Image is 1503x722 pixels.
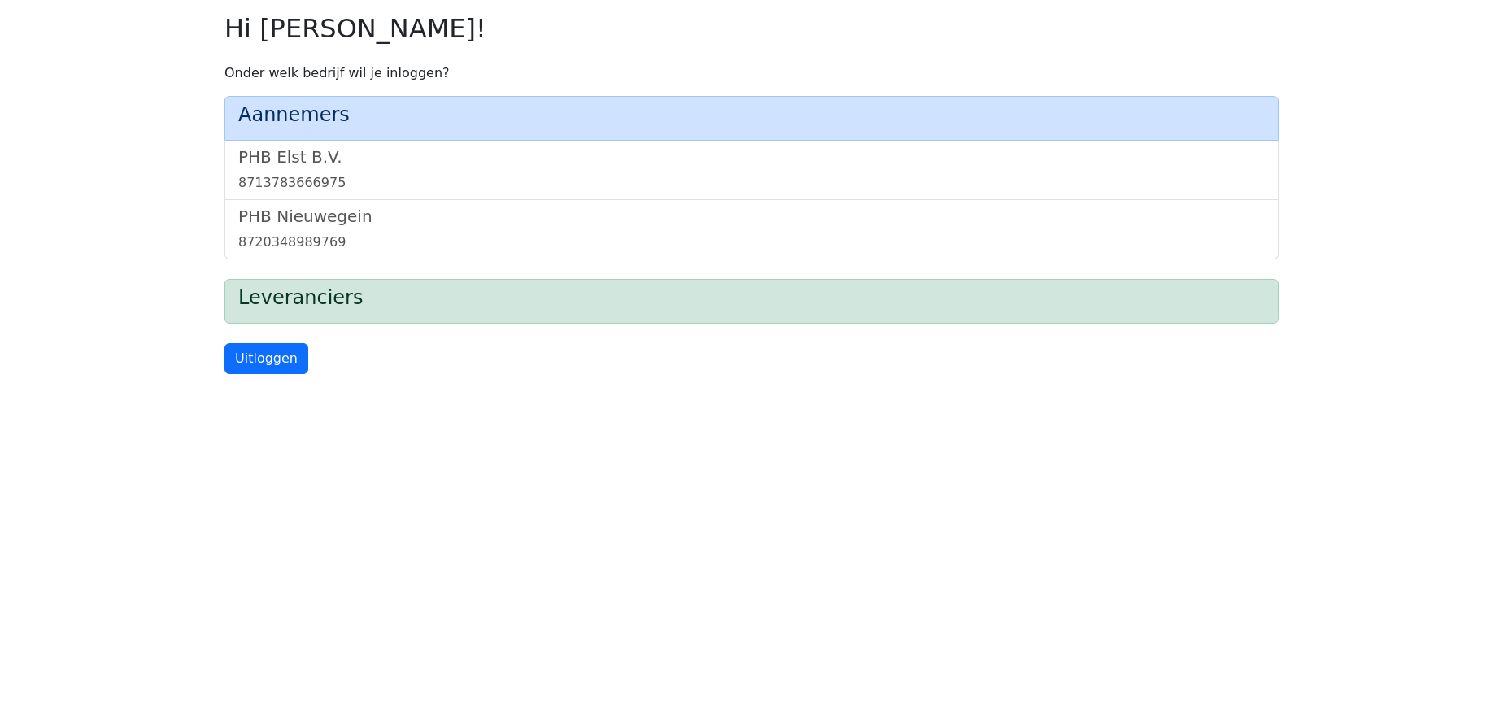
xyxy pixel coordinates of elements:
a: Uitloggen [224,343,308,374]
h2: Hi [PERSON_NAME]! [224,13,1279,44]
a: PHB Nieuwegein8720348989769 [238,207,1265,252]
h5: PHB Nieuwegein [238,207,1265,226]
h5: PHB Elst B.V. [238,147,1265,167]
div: 8713783666975 [238,173,1265,193]
div: 8720348989769 [238,233,1265,252]
h4: Aannemers [238,103,1265,127]
p: Onder welk bedrijf wil je inloggen? [224,63,1279,83]
a: PHB Elst B.V.8713783666975 [238,147,1265,193]
h4: Leveranciers [238,286,1265,310]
